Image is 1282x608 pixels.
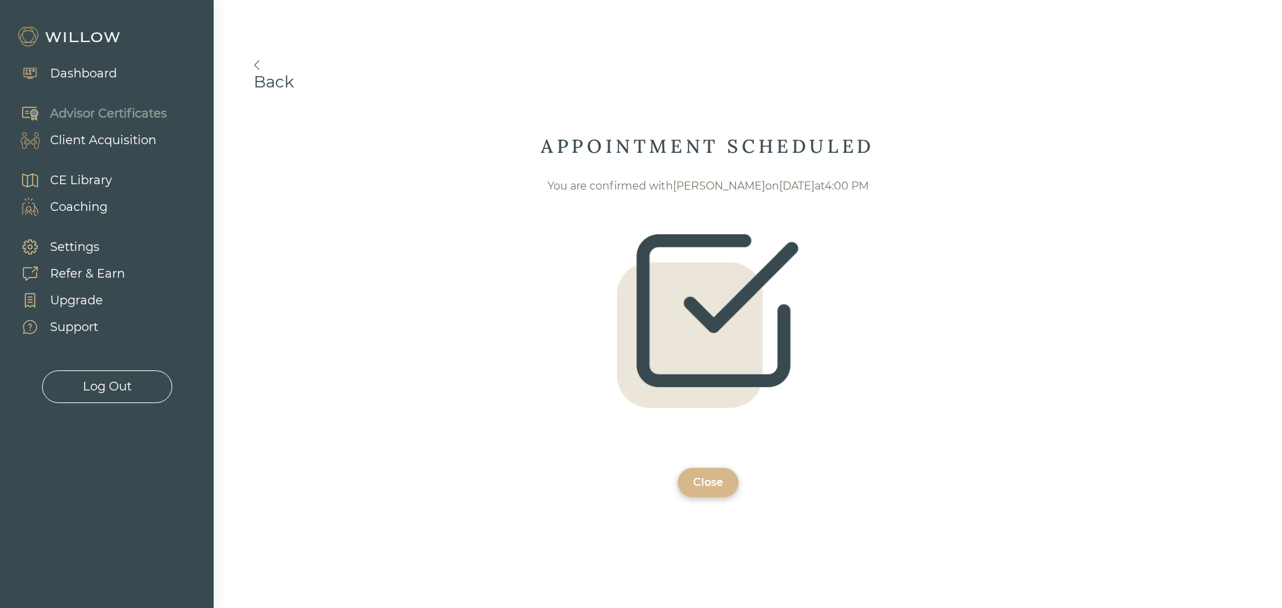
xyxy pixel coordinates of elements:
img: Willow [17,26,124,47]
div: APPOINTMENT SCHEDULED [254,134,1162,158]
a: Upgrade [7,287,125,314]
a: Dashboard [7,60,117,87]
div: CE Library [50,172,112,190]
div: Coaching [50,198,108,216]
img: < [254,60,260,70]
a: CE Library [7,167,112,194]
div: Support [50,318,98,336]
a: Advisor Certificates [7,100,167,127]
div: Settings [50,238,99,256]
div: Client Acquisition [50,131,156,149]
div: Upgrade [50,292,103,310]
a: Refer & Earn [7,260,125,287]
img: mthyrsojppaktxgr9wrz.png [617,234,799,408]
div: Close [693,475,723,491]
div: Dashboard [50,65,117,83]
div: Log Out [83,378,132,396]
div: Refer & Earn [50,265,125,283]
a: Back [254,60,1162,91]
a: Coaching [7,194,112,220]
a: Client Acquisition [7,127,167,154]
div: Advisor Certificates [50,105,167,123]
a: Settings [7,234,125,260]
div: You are confirmed with [PERSON_NAME] on [DATE] at 4:00 PM [345,178,1071,194]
